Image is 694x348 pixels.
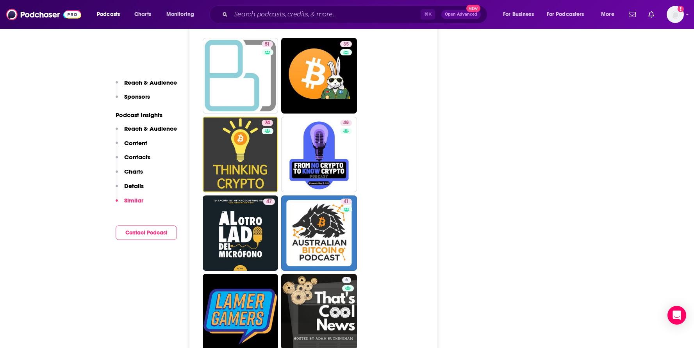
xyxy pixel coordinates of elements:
a: 47 [263,199,275,205]
button: open menu [596,8,624,21]
span: Logged in as melrosepr [667,6,684,23]
a: 35 [281,38,357,114]
p: Podcast Insights [116,111,177,119]
span: For Podcasters [547,9,584,20]
button: Contact Podcast [116,225,177,240]
span: Charts [134,9,151,20]
button: Show profile menu [667,6,684,23]
button: Open AdvancedNew [441,10,481,19]
a: 48 [340,120,352,126]
span: Podcasts [97,9,120,20]
span: For Business [503,9,534,20]
p: Reach & Audience [124,79,177,86]
a: 74 [262,120,273,126]
p: Content [124,139,147,147]
span: 74 [265,119,270,127]
span: 6 [345,276,348,284]
span: 48 [343,119,349,127]
p: Details [124,182,144,190]
button: Reach & Audience [116,125,177,139]
p: Sponsors [124,93,150,100]
span: 47 [266,198,272,206]
button: Sponsors [116,93,150,107]
button: Reach & Audience [116,79,177,93]
button: open menu [542,8,596,21]
img: User Profile [667,6,684,23]
button: open menu [161,8,204,21]
button: Similar [116,197,143,211]
a: 35 [340,41,352,47]
p: Contacts [124,153,150,161]
span: 35 [343,41,349,48]
a: 47 [203,195,278,271]
a: Charts [129,8,156,21]
span: Open Advanced [445,12,477,16]
a: 48 [281,117,357,192]
input: Search podcasts, credits, & more... [231,8,421,21]
button: Details [116,182,144,197]
button: open menu [91,8,130,21]
button: open menu [498,8,544,21]
p: Similar [124,197,143,204]
img: Podchaser - Follow, Share and Rate Podcasts [6,7,81,22]
a: Show notifications dropdown [645,8,657,21]
a: Show notifications dropdown [626,8,639,21]
button: Content [116,139,147,154]
a: 41 [281,195,357,271]
div: Open Intercom Messenger [667,306,686,325]
button: Charts [116,168,143,182]
a: 41 [341,199,352,205]
span: New [466,5,480,12]
a: 6 [342,277,351,283]
a: 74 [203,117,278,192]
button: Contacts [116,153,150,168]
span: Monitoring [166,9,194,20]
svg: Add a profile image [678,6,684,12]
a: 51 [262,41,273,47]
p: Charts [124,168,143,175]
span: 41 [344,198,349,206]
span: More [601,9,614,20]
div: Search podcasts, credits, & more... [217,5,495,23]
span: ⌘ K [421,9,435,20]
p: Reach & Audience [124,125,177,132]
a: 51 [203,38,278,114]
span: 51 [265,41,270,48]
